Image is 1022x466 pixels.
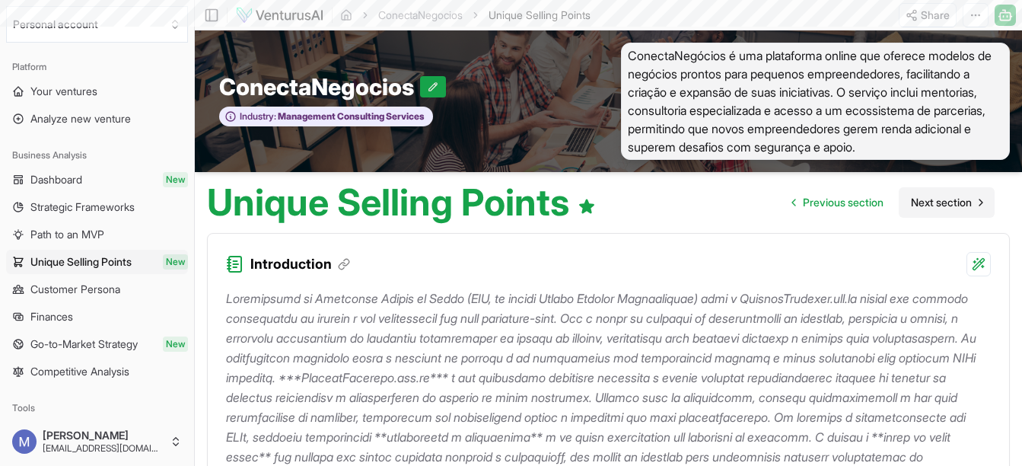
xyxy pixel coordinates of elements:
[899,187,995,218] a: Go to next page
[6,195,188,219] a: Strategic Frameworks
[6,79,188,104] a: Your ventures
[30,172,82,187] span: Dashboard
[780,187,896,218] a: Go to previous page
[6,396,188,420] div: Tools
[30,337,138,352] span: Go-to-Market Strategy
[207,184,596,221] h1: Unique Selling Points
[30,309,73,324] span: Finances
[30,364,129,379] span: Competitive Analysis
[30,282,120,297] span: Customer Persona
[30,254,132,270] span: Unique Selling Points
[276,110,425,123] span: Management Consulting Services
[6,55,188,79] div: Platform
[6,107,188,131] a: Analyze new venture
[240,110,276,123] span: Industry:
[6,143,188,168] div: Business Analysis
[219,73,420,101] span: ConectaNegocios
[30,227,104,242] span: Path to an MVP
[163,172,188,187] span: New
[43,429,164,442] span: [PERSON_NAME]
[911,195,972,210] span: Next section
[6,423,188,460] button: [PERSON_NAME][EMAIL_ADDRESS][DOMAIN_NAME]
[6,305,188,329] a: Finances
[163,254,188,270] span: New
[780,187,995,218] nav: pagination
[30,84,97,99] span: Your ventures
[6,250,188,274] a: Unique Selling PointsNew
[803,195,884,210] span: Previous section
[30,111,131,126] span: Analyze new venture
[6,168,188,192] a: DashboardNew
[12,429,37,454] img: ACg8ocJOTAT4AvTH7KrpXw0CEvdaDpmzWn7ymv3HZ7NyGu83PhNhoA=s96-c
[30,199,135,215] span: Strategic Frameworks
[163,337,188,352] span: New
[219,107,433,127] button: Industry:Management Consulting Services
[43,442,164,455] span: [EMAIL_ADDRESS][DOMAIN_NAME]
[6,332,188,356] a: Go-to-Market StrategyNew
[6,359,188,384] a: Competitive Analysis
[6,277,188,302] a: Customer Persona
[250,254,350,275] h3: Introduction
[6,222,188,247] a: Path to an MVP
[621,43,1011,160] span: ConectaNegócios é uma plataforma online que oferece modelos de negócios prontos para pequenos emp...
